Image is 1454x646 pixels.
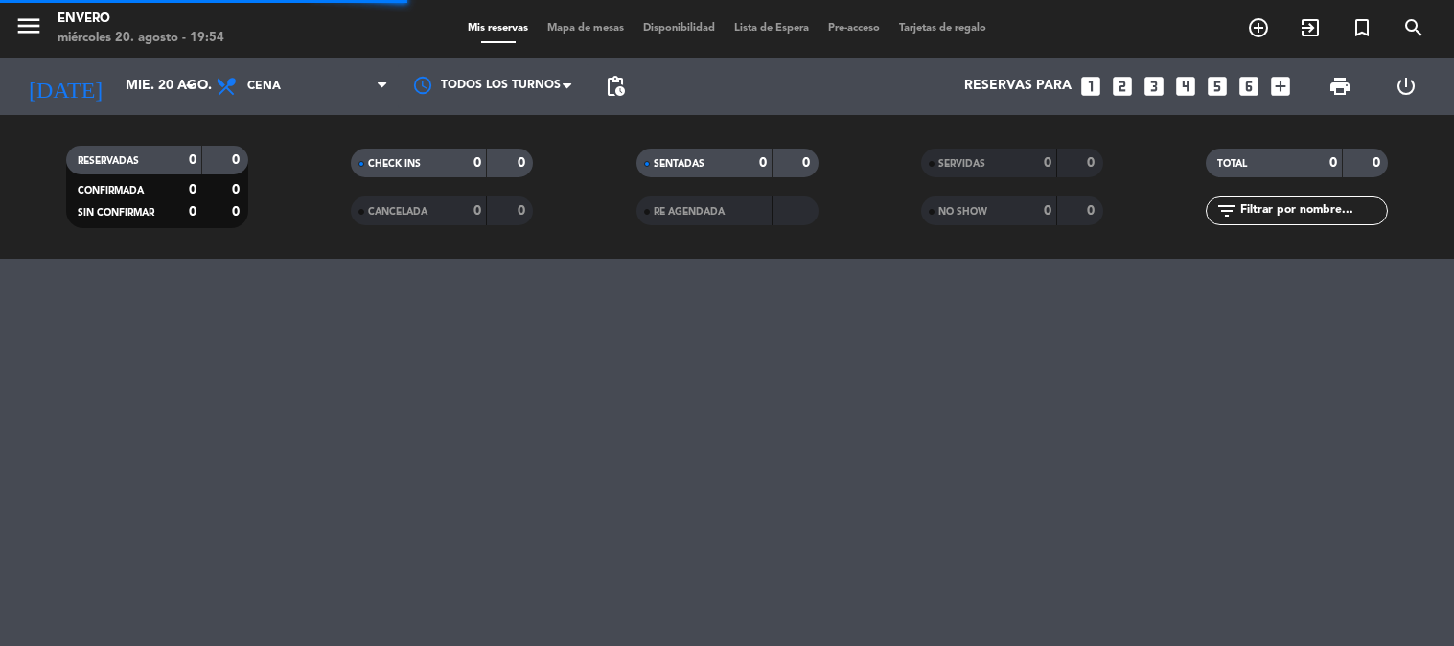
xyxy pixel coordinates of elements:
[78,186,144,196] span: CONFIRMADA
[473,156,481,170] strong: 0
[889,23,996,34] span: Tarjetas de regalo
[1173,74,1198,99] i: looks_4
[189,183,196,196] strong: 0
[178,75,201,98] i: arrow_drop_down
[1329,156,1337,170] strong: 0
[604,75,627,98] span: pending_actions
[368,159,421,169] span: CHECK INS
[938,159,985,169] span: SERVIDAS
[1044,204,1051,218] strong: 0
[58,29,224,48] div: miércoles 20. agosto - 19:54
[14,12,43,40] i: menu
[938,207,987,217] span: NO SHOW
[1078,74,1103,99] i: looks_one
[1402,16,1425,39] i: search
[654,207,725,217] span: RE AGENDADA
[1087,156,1098,170] strong: 0
[1247,16,1270,39] i: add_circle_outline
[802,156,814,170] strong: 0
[538,23,634,34] span: Mapa de mesas
[14,12,43,47] button: menu
[1110,74,1135,99] i: looks_two
[1268,74,1293,99] i: add_box
[1373,156,1384,170] strong: 0
[1299,16,1322,39] i: exit_to_app
[1087,204,1098,218] strong: 0
[1395,75,1418,98] i: power_settings_new
[1350,16,1373,39] i: turned_in_not
[1236,74,1261,99] i: looks_6
[759,156,767,170] strong: 0
[725,23,819,34] span: Lista de Espera
[1215,199,1238,222] i: filter_list
[247,80,281,93] span: Cena
[78,156,139,166] span: RESERVADAS
[1044,156,1051,170] strong: 0
[518,204,529,218] strong: 0
[654,159,704,169] span: SENTADAS
[1373,58,1440,115] div: LOG OUT
[1142,74,1166,99] i: looks_3
[1205,74,1230,99] i: looks_5
[518,156,529,170] strong: 0
[189,205,196,219] strong: 0
[634,23,725,34] span: Disponibilidad
[232,183,243,196] strong: 0
[232,153,243,167] strong: 0
[232,205,243,219] strong: 0
[368,207,427,217] span: CANCELADA
[78,208,154,218] span: SIN CONFIRMAR
[458,23,538,34] span: Mis reservas
[58,10,224,29] div: Envero
[1217,159,1247,169] span: TOTAL
[964,79,1072,94] span: Reservas para
[473,204,481,218] strong: 0
[189,153,196,167] strong: 0
[1328,75,1351,98] span: print
[14,65,116,107] i: [DATE]
[819,23,889,34] span: Pre-acceso
[1238,200,1387,221] input: Filtrar por nombre...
